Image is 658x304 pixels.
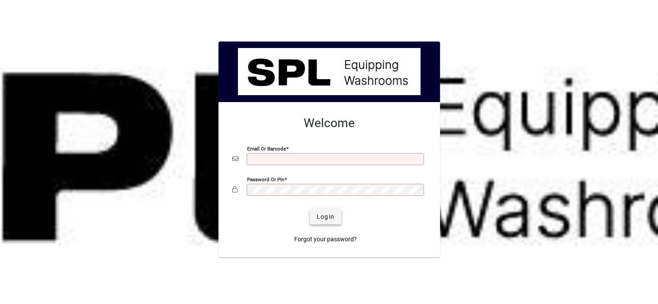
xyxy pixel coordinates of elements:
span: Login [317,212,334,221]
span: Forgot your password? [294,235,357,244]
button: Login [310,209,341,224]
a: Forgot your password? [291,231,360,247]
h2: Welcome [232,116,426,131]
mat-label: Email or Barcode [247,146,286,152]
mat-label: Password or Pin [247,176,284,182]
